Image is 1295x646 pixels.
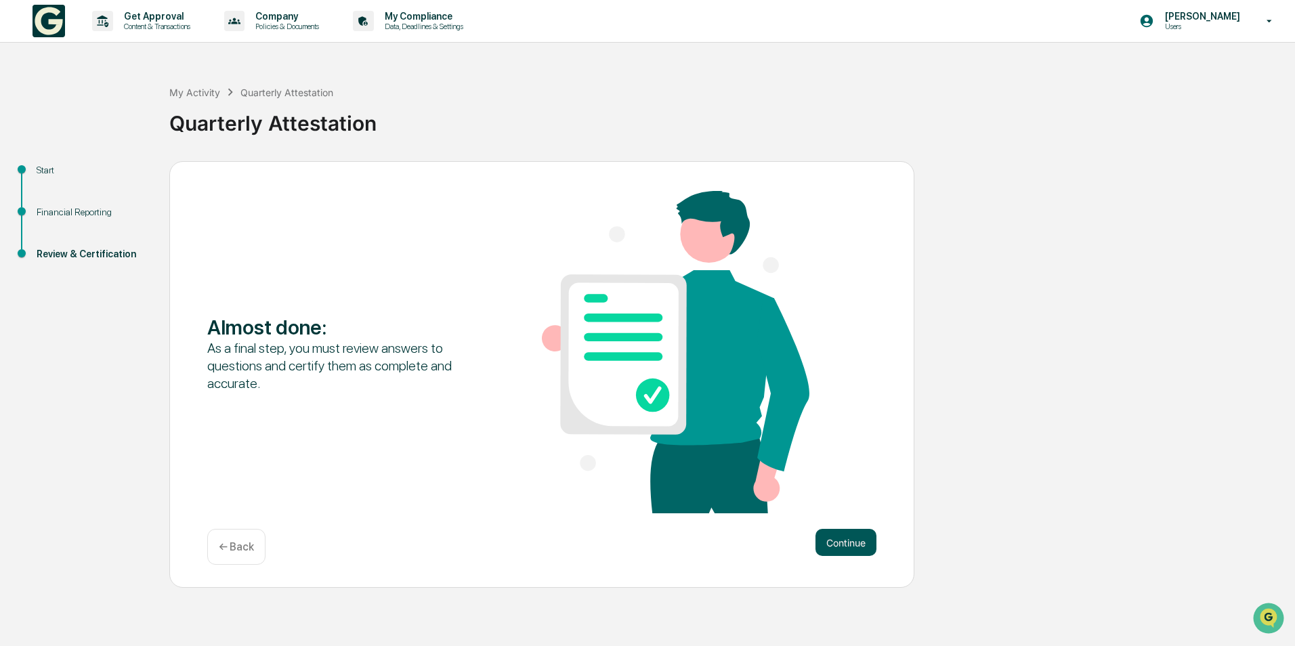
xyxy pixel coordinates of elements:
[37,247,148,261] div: Review & Certification
[33,5,65,37] img: logo
[1252,601,1288,638] iframe: Open customer support
[112,171,168,184] span: Attestations
[169,100,1288,135] div: Quarterly Attestation
[542,191,809,513] img: Almost done
[37,205,148,219] div: Financial Reporting
[207,339,475,392] div: As a final step, you must review answers to questions and certify them as complete and accurate.
[230,108,247,124] button: Start new chat
[374,11,470,22] p: My Compliance
[95,229,164,240] a: Powered byPylon
[14,198,24,209] div: 🔎
[8,191,91,215] a: 🔎Data Lookup
[815,529,876,556] button: Continue
[113,11,197,22] p: Get Approval
[46,104,222,117] div: Start new chat
[245,11,326,22] p: Company
[14,172,24,183] div: 🖐️
[374,22,470,31] p: Data, Deadlines & Settings
[46,117,171,128] div: We're available if you need us!
[169,87,220,98] div: My Activity
[14,28,247,50] p: How can we help?
[207,315,475,339] div: Almost done :
[219,540,254,553] p: ← Back
[8,165,93,190] a: 🖐️Preclearance
[113,22,197,31] p: Content & Transactions
[135,230,164,240] span: Pylon
[1154,11,1247,22] p: [PERSON_NAME]
[245,22,326,31] p: Policies & Documents
[98,172,109,183] div: 🗄️
[240,87,333,98] div: Quarterly Attestation
[93,165,173,190] a: 🗄️Attestations
[37,163,148,177] div: Start
[27,171,87,184] span: Preclearance
[1154,22,1247,31] p: Users
[27,196,85,210] span: Data Lookup
[14,104,38,128] img: 1746055101610-c473b297-6a78-478c-a979-82029cc54cd1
